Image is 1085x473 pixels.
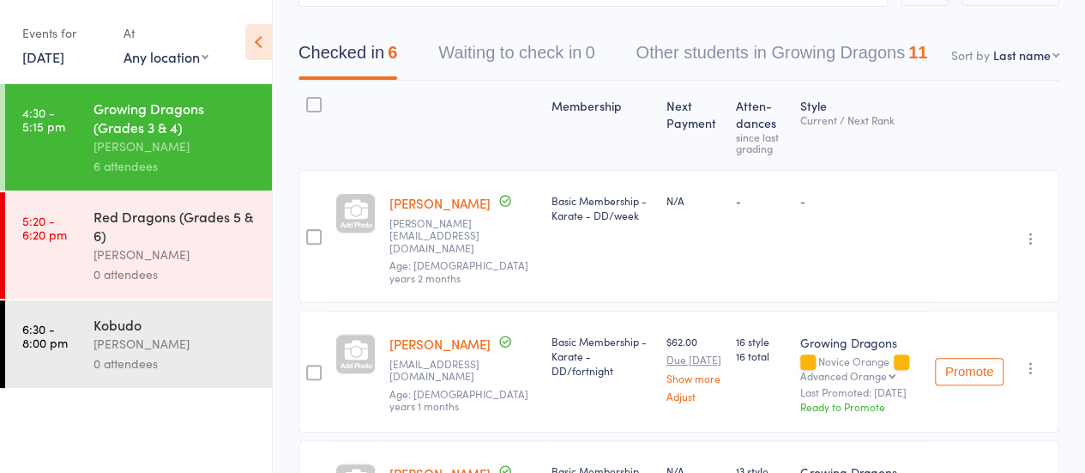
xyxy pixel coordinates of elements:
div: Membership [545,88,660,162]
div: Events for [22,19,106,47]
button: Other students in Growing Dragons11 [636,34,927,80]
div: Growing Dragons (Grades 3 & 4) [93,99,257,136]
time: 5:20 - 6:20 pm [22,214,67,241]
div: 6 [388,43,397,62]
div: 11 [908,43,927,62]
a: 6:30 -8:00 pmKobudo[PERSON_NAME]0 attendees [5,300,272,388]
div: Current / Next Rank [800,114,921,125]
div: N/A [666,193,722,208]
small: Last Promoted: [DATE] [800,386,921,398]
button: Checked in6 [298,34,397,80]
span: 16 total [736,349,786,363]
a: [PERSON_NAME] [389,335,491,353]
div: Next Payment [659,88,729,162]
div: Basic Membership - Karate - DD/week [552,193,653,222]
div: Red Dragons (Grades 5 & 6) [93,207,257,245]
div: 0 attendees [93,264,257,284]
div: 6 attendees [93,156,257,176]
div: [PERSON_NAME] [93,334,257,354]
a: Adjust [666,391,722,402]
div: [PERSON_NAME] [93,245,257,264]
div: 0 attendees [93,354,257,373]
small: sophielocandro@gmail.com [389,358,538,383]
div: At [124,19,208,47]
button: Waiting to check in0 [438,34,594,80]
div: Any location [124,47,208,66]
div: Kobudo [93,315,257,334]
div: - [736,193,786,208]
span: Age: [DEMOGRAPHIC_DATA] years 1 months [389,386,528,413]
div: Style [793,88,928,162]
div: Basic Membership - Karate - DD/fortnight [552,334,653,378]
div: Ready to Promote [800,399,921,414]
span: Age: [DEMOGRAPHIC_DATA] years 2 months [389,258,528,284]
a: [PERSON_NAME] [389,194,491,212]
div: 0 [585,43,594,62]
div: $62.00 [666,334,722,402]
div: since last grading [736,131,786,154]
div: [PERSON_NAME] [93,136,257,156]
small: gallina.1988@gmail.com [389,217,538,254]
div: - [800,193,921,208]
label: Sort by [951,46,990,64]
div: Atten­dances [729,88,793,162]
a: [DATE] [22,47,64,66]
div: Advanced Orange [800,370,887,381]
time: 6:30 - 8:00 pm [22,322,68,349]
a: 4:30 -5:15 pmGrowing Dragons (Grades 3 & 4)[PERSON_NAME]6 attendees [5,84,272,191]
div: Last name [993,46,1051,64]
div: Growing Dragons [800,334,921,351]
div: Novice Orange [800,355,921,381]
small: Due [DATE] [666,354,722,366]
span: 16 style [736,334,786,349]
time: 4:30 - 5:15 pm [22,106,65,133]
a: Show more [666,373,722,384]
button: Promote [935,358,1004,385]
a: 5:20 -6:20 pmRed Dragons (Grades 5 & 6)[PERSON_NAME]0 attendees [5,192,272,299]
